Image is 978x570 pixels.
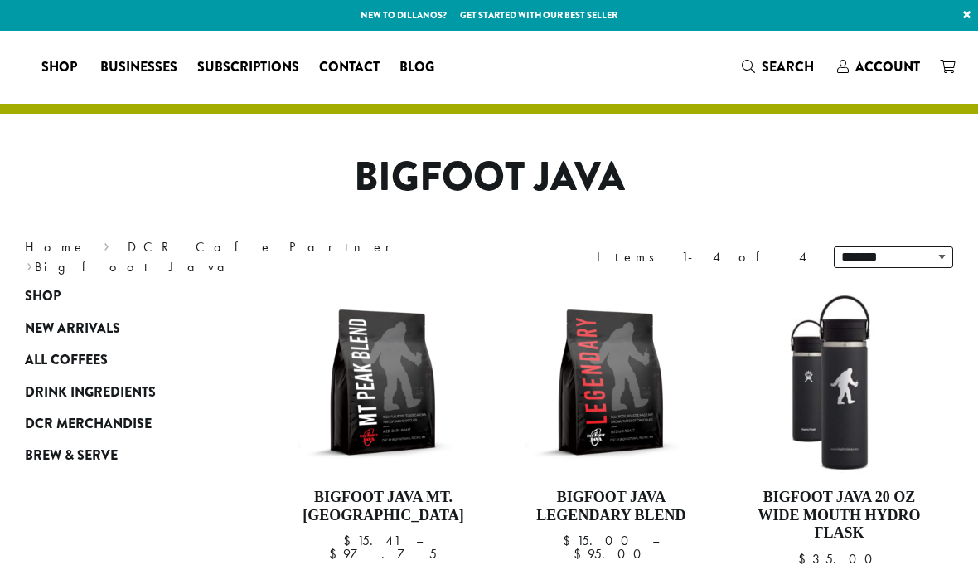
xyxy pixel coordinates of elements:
[652,532,659,549] span: –
[574,545,649,563] bdi: 95.00
[746,289,932,475] img: LO2867-BFJ-Hydro-Flask-20oz-WM-wFlex-Sip-Lid-Black-300x300.jpg
[329,545,437,563] bdi: 97.75
[31,54,90,80] a: Shop
[597,247,809,267] div: Items 1-4 of 4
[746,289,932,566] a: Bigfoot Java 20 oz Wide Mouth Hydro Flask $35.00
[518,289,704,566] a: Bigfoot Java Legendary Blend
[197,57,299,78] span: Subscriptions
[798,550,812,568] span: $
[329,545,343,563] span: $
[25,280,220,312] a: Shop
[416,532,423,549] span: –
[732,53,827,80] a: Search
[25,350,108,371] span: All Coffees
[343,532,400,549] bdi: 15.41
[25,344,220,376] a: All Coffees
[25,376,220,407] a: Drink Ingredients
[518,489,704,524] h4: Bigfoot Java Legendary Blend
[12,153,966,202] h1: Bigfoot Java
[290,489,477,524] h4: Bigfoot Java Mt. [GEOGRAPHIC_DATA]
[343,532,357,549] span: $
[27,251,32,277] span: ›
[563,532,577,549] span: $
[41,57,77,78] span: Shop
[25,237,464,277] nav: Breadcrumb
[574,545,588,563] span: $
[460,8,617,22] a: Get started with our best seller
[128,238,402,256] a: DCR Cafe Partner
[518,289,704,475] img: BFJ_Legendary_12oz-300x300.png
[746,489,932,543] h4: Bigfoot Java 20 oz Wide Mouth Hydro Flask
[563,532,637,549] bdi: 15.00
[399,57,434,78] span: Blog
[319,57,380,78] span: Contact
[25,286,61,307] span: Shop
[25,414,152,435] span: DCR Merchandise
[290,289,477,475] img: BFJ_MtPeak_12oz-300x300.png
[25,238,86,256] a: Home
[798,550,880,568] bdi: 35.00
[855,57,920,76] span: Account
[25,446,118,466] span: Brew & Serve
[25,440,220,471] a: Brew & Serve
[762,57,814,76] span: Search
[25,313,220,344] a: New Arrivals
[25,382,156,403] span: Drink Ingredients
[25,319,120,339] span: New Arrivals
[290,289,477,566] a: Bigfoot Java Mt. [GEOGRAPHIC_DATA]
[100,57,177,78] span: Businesses
[104,231,109,257] span: ›
[25,408,220,440] a: DCR Merchandise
